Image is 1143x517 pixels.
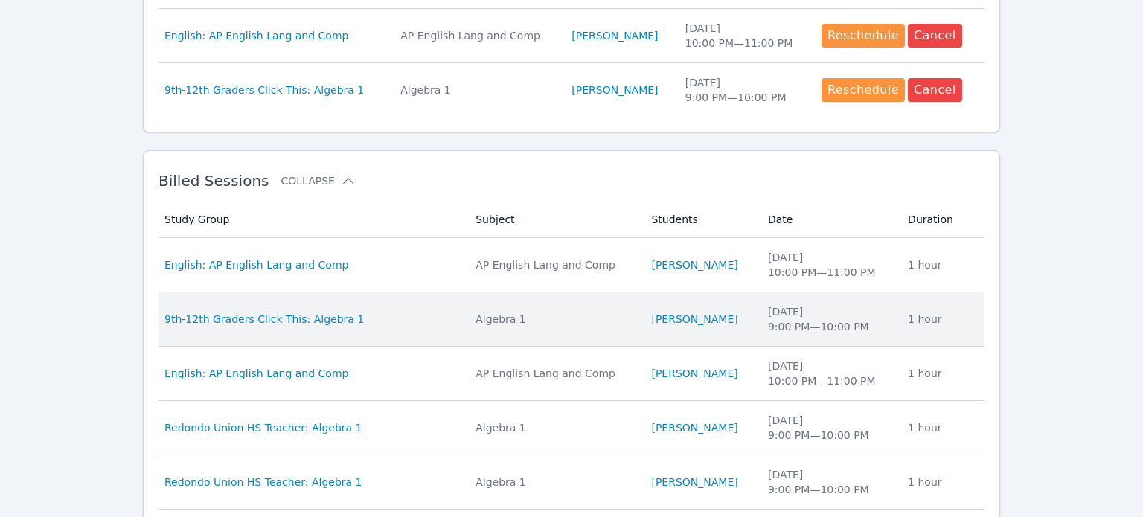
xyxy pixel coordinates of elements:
[476,312,633,327] div: Algebra 1
[651,475,737,489] a: [PERSON_NAME]
[908,312,976,327] div: 1 hour
[476,366,633,381] div: AP English Lang and Comp
[768,359,890,388] div: [DATE] 10:00 PM — 11:00 PM
[759,202,899,238] th: Date
[822,24,905,48] button: Reschedule
[164,366,348,381] a: English: AP English Lang and Comp
[159,238,984,292] tr: English: AP English Lang and CompAP English Lang and Comp[PERSON_NAME][DATE]10:00 PM—11:00 PM1 hour
[908,257,976,272] div: 1 hour
[164,420,362,435] a: Redondo Union HS Teacher: Algebra 1
[164,312,364,327] a: 9th-12th Graders Click This: Algebra 1
[467,202,642,238] th: Subject
[908,366,976,381] div: 1 hour
[476,257,633,272] div: AP English Lang and Comp
[281,173,355,188] button: Collapse
[768,467,890,497] div: [DATE] 9:00 PM — 10:00 PM
[164,475,362,489] a: Redondo Union HS Teacher: Algebra 1
[159,292,984,347] tr: 9th-12th Graders Click This: Algebra 1Algebra 1[PERSON_NAME][DATE]9:00 PM—10:00 PM1 hour
[899,202,984,238] th: Duration
[159,401,984,455] tr: Redondo Union HS Teacher: Algebra 1Algebra 1[PERSON_NAME][DATE]9:00 PM—10:00 PM1 hour
[159,455,984,510] tr: Redondo Union HS Teacher: Algebra 1Algebra 1[PERSON_NAME][DATE]9:00 PM—10:00 PM1 hour
[159,347,984,401] tr: English: AP English Lang and CompAP English Lang and Comp[PERSON_NAME][DATE]10:00 PM—11:00 PM1 hour
[400,28,554,43] div: AP English Lang and Comp
[571,28,658,43] a: [PERSON_NAME]
[768,413,890,443] div: [DATE] 9:00 PM — 10:00 PM
[476,475,633,489] div: Algebra 1
[164,257,348,272] a: English: AP English Lang and Comp
[651,420,737,435] a: [PERSON_NAME]
[642,202,759,238] th: Students
[400,83,554,97] div: Algebra 1
[159,63,984,117] tr: 9th-12th Graders Click This: Algebra 1Algebra 1[PERSON_NAME][DATE]9:00 PM—10:00 PMRescheduleCancel
[476,420,633,435] div: Algebra 1
[159,9,984,63] tr: English: AP English Lang and CompAP English Lang and Comp[PERSON_NAME][DATE]10:00 PM—11:00 PMResc...
[571,83,658,97] a: [PERSON_NAME]
[685,75,804,105] div: [DATE] 9:00 PM — 10:00 PM
[768,250,890,280] div: [DATE] 10:00 PM — 11:00 PM
[164,83,364,97] a: 9th-12th Graders Click This: Algebra 1
[685,21,804,51] div: [DATE] 10:00 PM — 11:00 PM
[159,172,269,190] span: Billed Sessions
[908,475,976,489] div: 1 hour
[908,420,976,435] div: 1 hour
[822,78,905,102] button: Reschedule
[651,257,737,272] a: [PERSON_NAME]
[908,78,962,102] button: Cancel
[651,366,737,381] a: [PERSON_NAME]
[651,312,737,327] a: [PERSON_NAME]
[159,202,467,238] th: Study Group
[164,28,348,43] a: English: AP English Lang and Comp
[768,304,890,334] div: [DATE] 9:00 PM — 10:00 PM
[908,24,962,48] button: Cancel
